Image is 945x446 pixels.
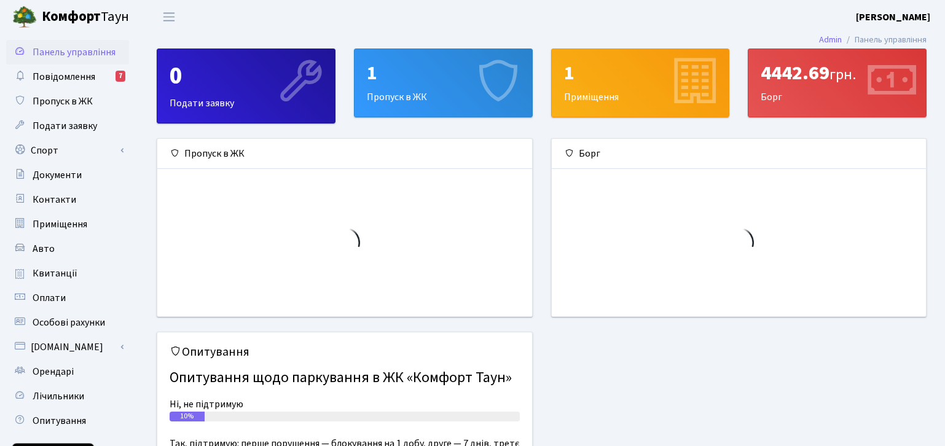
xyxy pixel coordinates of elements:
a: Квитанції [6,261,129,286]
div: 10% [170,412,205,421]
span: Приміщення [33,217,87,231]
span: Лічильники [33,389,84,403]
a: Особові рахунки [6,310,129,335]
div: 4442.69 [761,61,914,85]
a: Панель управління [6,40,129,65]
a: Оплати [6,286,129,310]
span: Особові рахунки [33,316,105,329]
a: [PERSON_NAME] [856,10,930,25]
span: Пропуск в ЖК [33,95,93,108]
div: Пропуск в ЖК [355,49,532,117]
div: Борг [552,139,927,169]
a: Документи [6,163,129,187]
div: 1 [564,61,717,85]
a: Спорт [6,138,129,163]
a: Лічильники [6,384,129,409]
div: Пропуск в ЖК [157,139,532,169]
a: 1Пропуск в ЖК [354,49,533,117]
div: Ні, не підтримую [170,397,520,412]
div: 0 [170,61,323,91]
div: 7 [116,71,125,82]
span: Орендарі [33,365,74,378]
nav: breadcrumb [801,27,945,53]
a: Пропуск в ЖК [6,89,129,114]
span: Опитування [33,414,86,428]
b: [PERSON_NAME] [856,10,930,24]
a: Admin [819,33,842,46]
a: Авто [6,237,129,261]
a: [DOMAIN_NAME] [6,335,129,359]
a: Контакти [6,187,129,212]
span: Оплати [33,291,66,305]
a: Опитування [6,409,129,433]
span: Повідомлення [33,70,95,84]
b: Комфорт [42,7,101,26]
span: грн. [829,64,856,85]
span: Подати заявку [33,119,97,133]
h4: Опитування щодо паркування в ЖК «Комфорт Таун» [170,364,520,392]
a: 1Приміщення [551,49,730,117]
span: Таун [42,7,129,28]
span: Квитанції [33,267,77,280]
img: logo.png [12,5,37,29]
div: Подати заявку [157,49,335,123]
span: Документи [33,168,82,182]
span: Панель управління [33,45,116,59]
span: Авто [33,242,55,256]
h5: Опитування [170,345,520,359]
div: Борг [748,49,926,117]
a: Повідомлення7 [6,65,129,89]
div: Приміщення [552,49,729,117]
span: Контакти [33,193,76,206]
div: 1 [367,61,520,85]
a: Приміщення [6,212,129,237]
button: Переключити навігацію [154,7,184,27]
a: Орендарі [6,359,129,384]
a: Подати заявку [6,114,129,138]
a: 0Подати заявку [157,49,335,123]
li: Панель управління [842,33,927,47]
